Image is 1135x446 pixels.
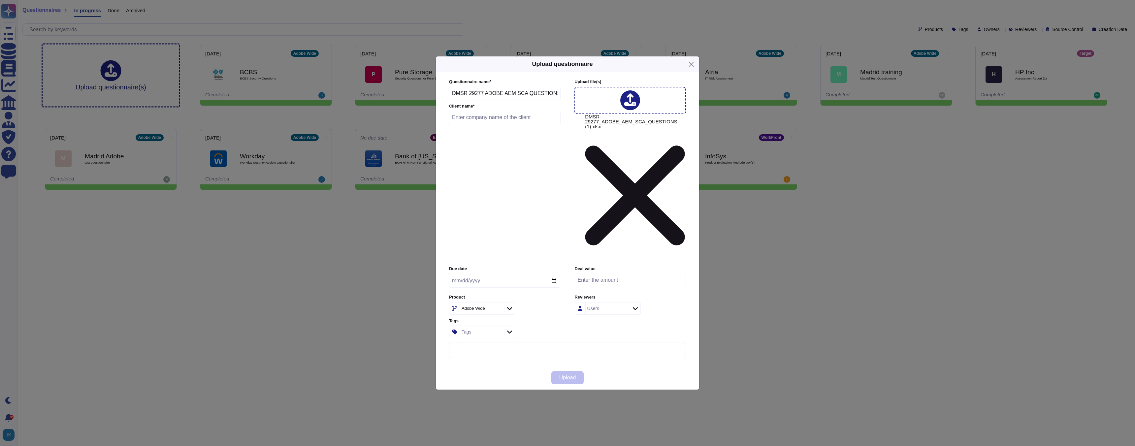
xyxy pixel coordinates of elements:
label: Questionnaire name [449,80,561,84]
div: Adobe Wide [462,306,485,310]
span: DMSR-29277_ADOBE_AEM_SCA_QUESTIONS (1).xlsx [585,114,685,262]
button: Upload [551,371,584,384]
input: Enter company name of the client [449,111,561,124]
input: Enter the amount [575,274,686,286]
h5: Upload questionnaire [532,60,593,69]
label: Reviewers [575,295,686,300]
div: Tags [462,330,471,334]
label: Tags [449,319,560,323]
input: Enter questionnaire name [449,87,561,100]
input: Due date [449,274,560,288]
label: Deal value [575,267,686,271]
label: Due date [449,267,560,271]
span: Upload [559,375,576,380]
button: Close [686,59,697,69]
label: Client name [449,104,561,109]
div: Users [587,306,600,311]
span: Upload file (s) [574,79,601,84]
label: Product [449,295,560,300]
